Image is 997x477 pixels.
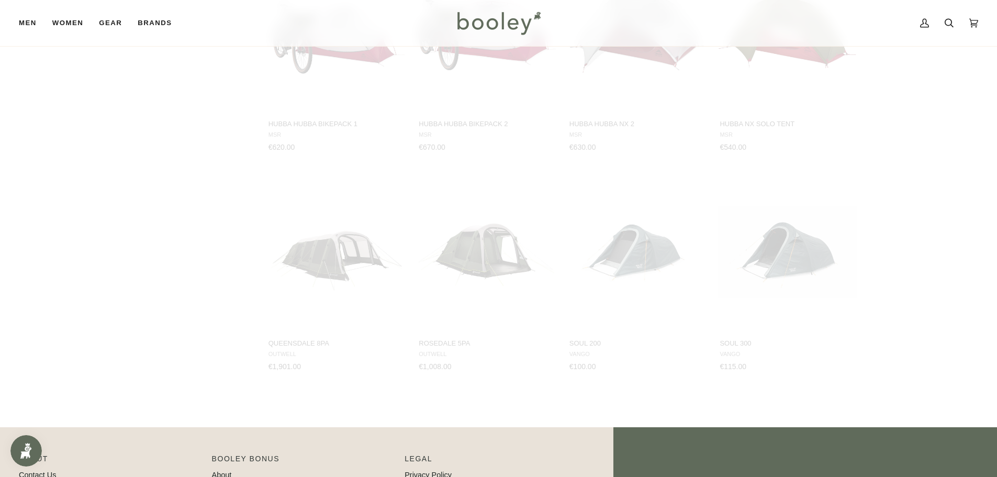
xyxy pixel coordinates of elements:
span: Gear [99,18,122,28]
p: Pipeline_Footer Sub [405,453,587,470]
span: Brands [138,18,172,28]
iframe: Button to open loyalty program pop-up [10,435,42,467]
span: Men [19,18,37,28]
img: Booley [453,8,544,38]
p: Booley Bonus [212,453,395,470]
p: Pipeline_Footer Main [19,453,201,470]
span: Women [52,18,83,28]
